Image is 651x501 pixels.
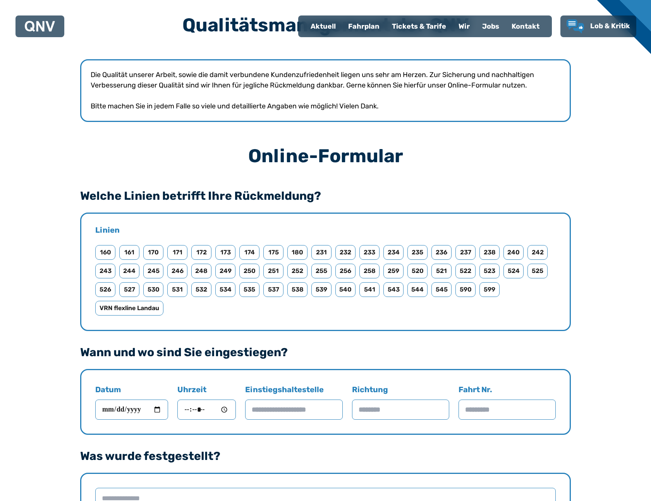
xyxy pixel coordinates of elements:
[352,384,449,420] label: Richtung
[590,22,630,30] span: Lob & Kritik
[476,16,505,36] a: Jobs
[80,347,288,358] legend: Wann und wo sind Sie eingestiegen?
[95,384,168,420] label: Datum
[177,384,236,420] label: Uhrzeit
[80,147,571,165] h3: Online-Formular
[342,16,386,36] a: Fahrplan
[452,16,476,36] a: Wir
[386,16,452,36] a: Tickets & Tarife
[80,16,571,34] h3: Qualitätsmanagement der QNV
[245,400,342,420] input: Einstiegshaltestelle
[80,450,220,462] legend: Was wurde festgestellt?
[304,16,342,36] a: Aktuell
[25,21,55,32] img: QNV Logo
[177,400,236,420] input: Uhrzeit
[352,400,449,420] input: Richtung
[91,70,560,91] p: Die Qualität unserer Arbeit, sowie die damit verbundene Kundenzufriedenheit liegen uns sehr am He...
[459,400,556,420] input: Fahrt Nr.
[95,225,120,235] legend: Linien
[505,16,546,36] a: Kontakt
[91,101,560,112] p: Bitte machen Sie in jedem Falle so viele und detaillierte Angaben wie möglich! Vielen Dank.
[95,400,168,420] input: Datum
[25,19,55,34] a: QNV Logo
[567,19,630,33] a: Lob & Kritik
[245,384,342,420] label: Einstiegshaltestelle
[459,384,556,420] label: Fahrt Nr.
[80,190,321,202] legend: Welche Linien betrifft Ihre Rückmeldung?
